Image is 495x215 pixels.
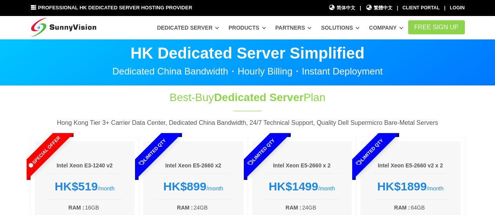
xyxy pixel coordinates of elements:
a: Products [229,21,266,35]
td: 64GB [410,203,449,212]
h6: Intel Xeon E5-2660 x 2 [264,162,340,170]
td: 24GB [193,203,232,212]
p: Dedicated China Bandwidth・Hourly Billing・Instant Deployment [31,67,465,76]
td: 24GB [302,203,340,212]
strong: HK$1899 [377,180,427,193]
b: RAM : [68,204,84,211]
a: Login [450,5,465,11]
h6: Intel Xeon E5-2660 x2 [155,162,232,170]
h6: Intel Xeon E3-1240 v2 [47,162,123,170]
b: RAM : [394,204,410,211]
a: 简体中文 [329,4,356,12]
h6: Intel Xeon E5-2660 v2 x 2 [372,162,449,170]
b: RAM : [286,204,301,211]
span: Limited Qty [228,119,294,185]
a: Client Portal [403,5,440,11]
li: | [360,4,361,12]
div: /month [372,179,449,194]
p: Hong Kong Tier 3+ Carrier Data Center, Dedicated China Bandwidth, 24/7 Technical Support, Quality... [31,118,465,128]
b: RAM : [177,204,193,211]
div: /month [264,179,340,194]
a: 繁體中文 [365,4,392,12]
span: Limited Qty [337,119,403,185]
a: Company [369,21,403,35]
a: Partners [275,21,312,35]
a: FREE Sign Up [408,20,465,34]
a: Dedicated Server [157,21,219,35]
span: Limited Qty [120,119,185,185]
h1: Best-Buy Plan [117,90,378,105]
strong: HK$519 [55,180,98,193]
span: Special Offer [11,119,77,185]
div: /month [47,179,123,194]
li: | [397,4,398,12]
strong: HK$899 [163,180,206,193]
li: | [444,4,445,12]
div: /month [155,179,232,194]
strong: HK$1499 [268,180,318,193]
a: Solutions [321,21,360,35]
p: HK Dedicated Server Simplified [31,45,465,61]
span: Professional HK Dedicated Server Hosting Provider [38,5,192,11]
span: Dedicated Server [214,91,304,103]
td: 16GB [85,203,123,212]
